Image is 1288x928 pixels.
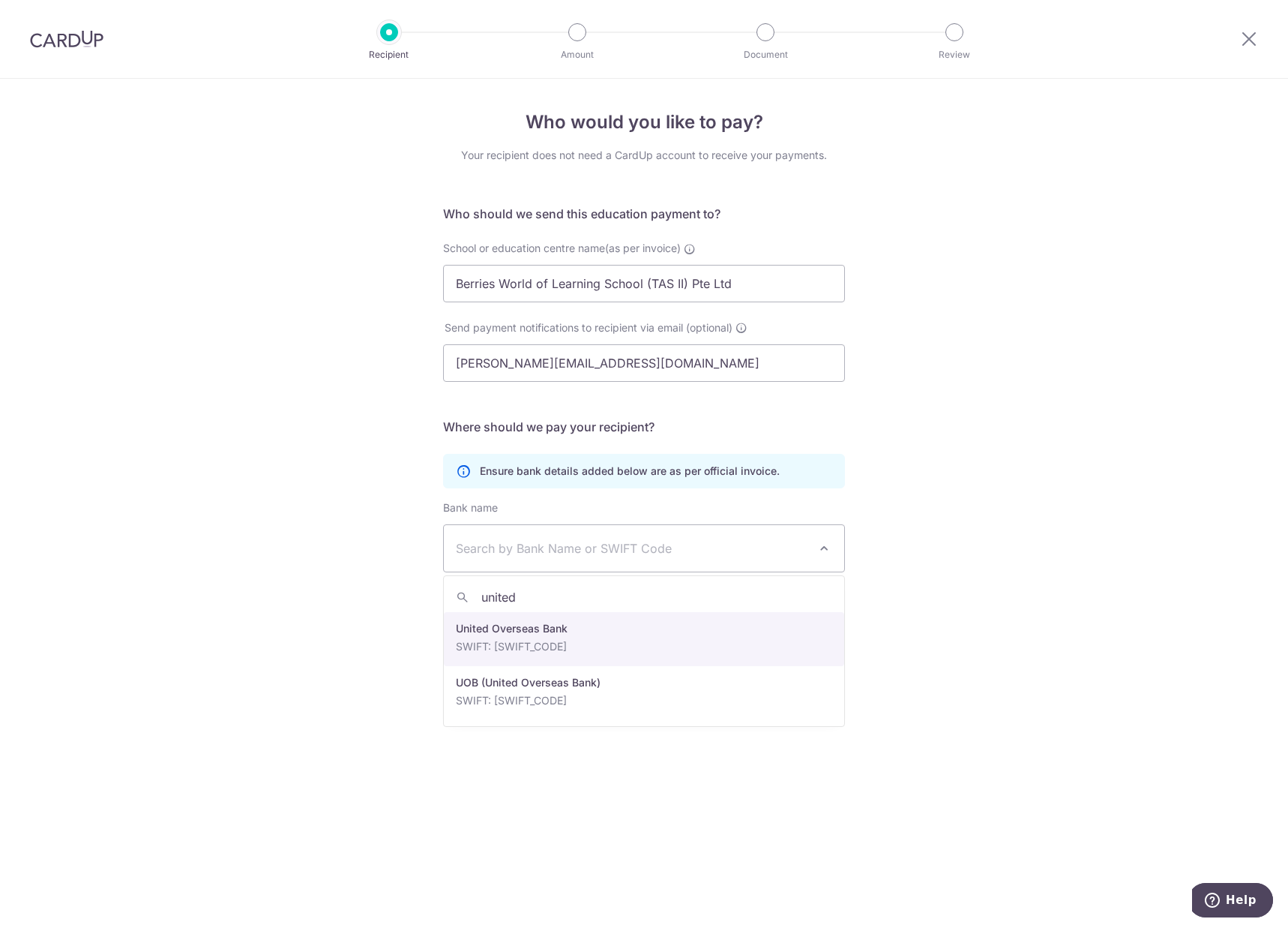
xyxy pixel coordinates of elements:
p: Ensure bank details added below are as per official invoice. [480,464,780,479]
iframe: Opens a widget where you can find more information [1192,883,1273,920]
p: SWIFT: [SWIFT_CODE] [456,639,832,654]
h4: Who would you like to pay? [443,109,845,136]
p: Document [710,47,821,62]
p: UOB (United Overseas Bank) [456,675,832,690]
p: Review [899,47,1010,62]
p: Recipient [334,47,445,62]
div: Your recipient does not need a CardUp account to receive your payments. [443,148,845,163]
label: Bank name [443,500,498,515]
h5: Who should we send this education payment to? [443,205,845,223]
span: Send payment notifications to recipient via email (optional) [445,320,732,335]
p: United Overseas Bank [456,621,832,636]
span: Help [34,11,64,24]
img: CardUp [30,30,103,48]
span: Search by Bank Name or SWIFT Code [456,539,808,557]
input: Enter email address [443,344,845,382]
p: Amount [522,47,633,62]
span: School or education centre name(as per invoice) [443,242,681,254]
p: SWIFT: [SWIFT_CODE] [456,693,832,708]
h5: Where should we pay your recipient? [443,418,845,436]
